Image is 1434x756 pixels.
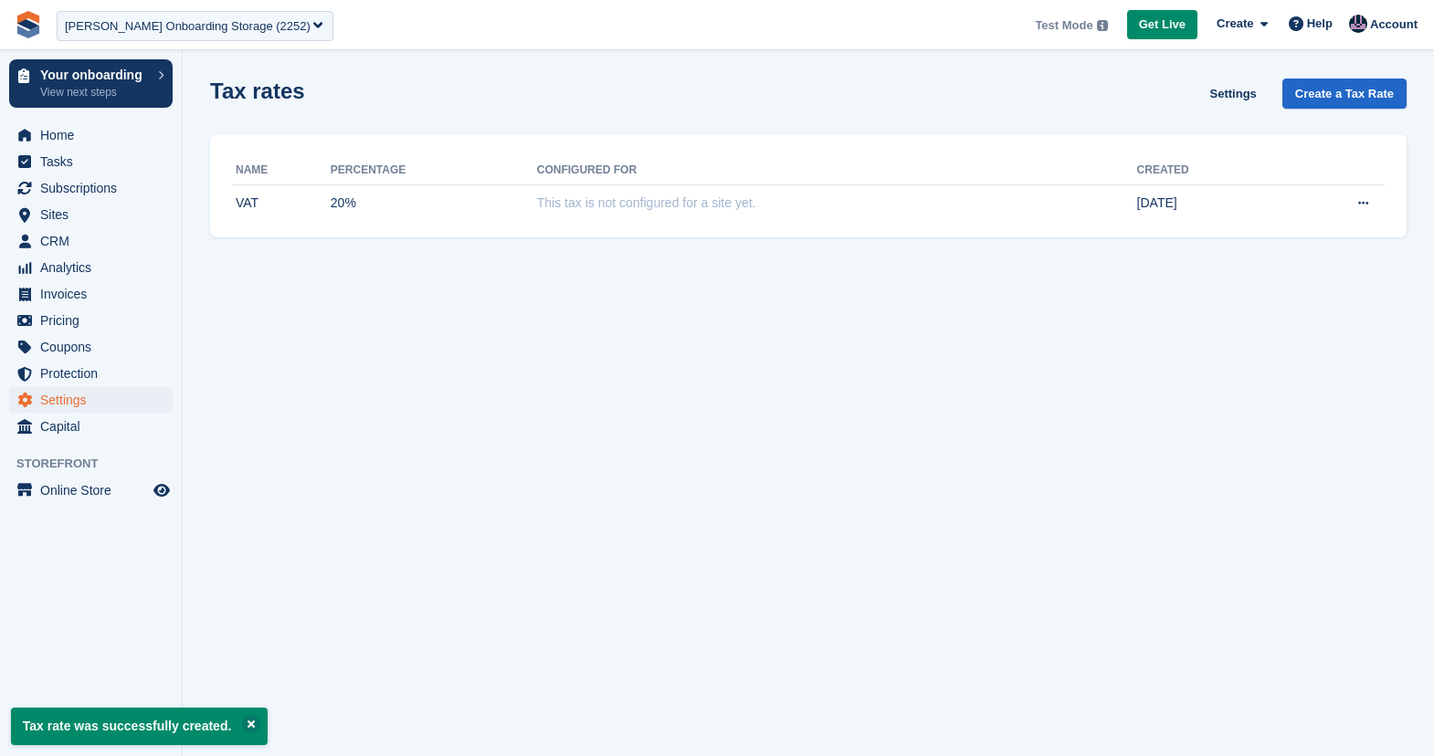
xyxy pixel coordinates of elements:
p: Your onboarding [40,68,149,81]
th: Created [1137,156,1281,185]
span: Coupons [40,334,150,360]
a: menu [9,334,173,360]
a: Create a Tax Rate [1282,79,1407,109]
span: Help [1307,15,1333,33]
th: Percentage [331,156,537,185]
span: Protection [40,361,150,386]
p: View next steps [40,84,149,100]
img: stora-icon-8386f47178a22dfd0bd8f6a31ec36ba5ce8667c1dd55bd0f319d3a0aa187defe.svg [15,11,42,38]
span: This tax is not configured for a site yet. [537,195,756,210]
th: Name [232,156,331,185]
span: Pricing [40,308,150,333]
span: Settings [40,387,150,413]
span: Subscriptions [40,175,150,201]
th: Configured for [537,156,1137,185]
a: Settings [1203,79,1264,109]
h1: Tax rates [210,79,305,103]
p: Tax rate was successfully created. [11,708,268,745]
span: Analytics [40,255,150,280]
a: menu [9,414,173,439]
a: menu [9,361,173,386]
span: Capital [40,414,150,439]
span: Create [1217,15,1253,33]
span: Sites [40,202,150,227]
a: menu [9,255,173,280]
span: Account [1370,16,1418,34]
a: menu [9,122,173,148]
span: CRM [40,228,150,254]
span: Test Mode [1035,16,1092,35]
a: Get Live [1127,10,1197,40]
td: [DATE] [1137,184,1281,223]
td: VAT [232,184,331,223]
span: Get Live [1139,16,1186,34]
span: Online Store [40,478,150,503]
a: menu [9,281,173,307]
a: menu [9,202,173,227]
a: Your onboarding View next steps [9,59,173,108]
a: menu [9,308,173,333]
span: Storefront [16,455,182,473]
div: [PERSON_NAME] Onboarding Storage (2252) [65,17,311,36]
span: Tasks [40,149,150,174]
a: menu [9,149,173,174]
span: Invoices [40,281,150,307]
a: menu [9,228,173,254]
a: menu [9,478,173,503]
a: Preview store [151,479,173,501]
img: icon-info-grey-7440780725fd019a000dd9b08b2336e03edf1995a4989e88bcd33f0948082b44.svg [1097,20,1108,31]
span: Home [40,122,150,148]
a: menu [9,387,173,413]
img: Oliver Bruce [1349,15,1367,33]
td: 20% [331,184,537,223]
a: menu [9,175,173,201]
